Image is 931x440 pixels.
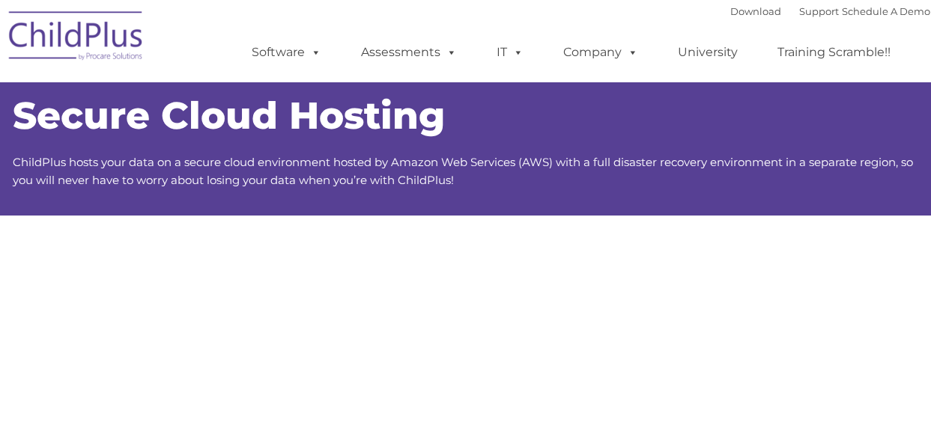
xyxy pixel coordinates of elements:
a: University [663,37,753,67]
a: Support [799,5,839,17]
a: Software [237,37,336,67]
a: IT [482,37,539,67]
a: Download [730,5,781,17]
a: Schedule A Demo [842,5,930,17]
font: | [730,5,930,17]
span: Secure Cloud Hosting [13,93,445,138]
span: ChildPlus hosts your data on a secure cloud environment hosted by Amazon Web Services (AWS) with ... [13,155,913,187]
img: ChildPlus by Procare Solutions [1,1,151,76]
a: Assessments [346,37,472,67]
a: Company [548,37,653,67]
a: Training Scramble!! [762,37,906,67]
